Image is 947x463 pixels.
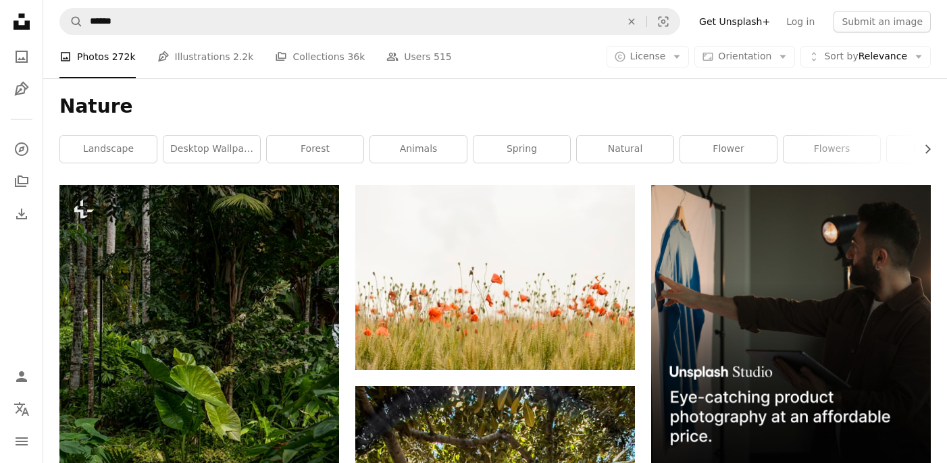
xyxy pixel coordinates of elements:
button: Sort byRelevance [800,46,931,67]
img: orange flowers [355,185,635,370]
button: scroll list to the right [915,136,931,163]
a: landscape [60,136,157,163]
button: Submit an image [834,11,931,32]
a: natural [577,136,673,163]
span: 2.2k [233,49,253,64]
a: Illustrations [8,76,35,103]
button: Visual search [647,9,680,34]
a: flower [680,136,777,163]
span: Orientation [718,51,771,61]
button: Orientation [694,46,795,67]
a: orange flowers [355,271,635,283]
a: Photos [8,43,35,70]
button: Clear [617,9,646,34]
a: animals [370,136,467,163]
a: Collections [8,168,35,195]
a: Download History [8,200,35,227]
a: flowers [784,136,880,163]
a: Log in [778,11,823,32]
a: Explore [8,136,35,163]
span: Relevance [824,50,907,63]
button: Search Unsplash [60,9,83,34]
a: Users 515 [386,35,451,78]
a: Collections 36k [275,35,365,78]
a: Log in / Sign up [8,363,35,390]
button: Menu [8,428,35,455]
span: License [630,51,666,61]
button: License [607,46,690,67]
span: Sort by [824,51,858,61]
a: desktop wallpaper [163,136,260,163]
form: Find visuals sitewide [59,8,680,35]
a: a lush green forest filled with lots of trees [59,388,339,400]
a: spring [473,136,570,163]
h1: Nature [59,94,931,119]
span: 36k [347,49,365,64]
button: Language [8,396,35,423]
a: forest [267,136,363,163]
a: Illustrations 2.2k [157,35,254,78]
a: Get Unsplash+ [691,11,778,32]
span: 515 [434,49,452,64]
